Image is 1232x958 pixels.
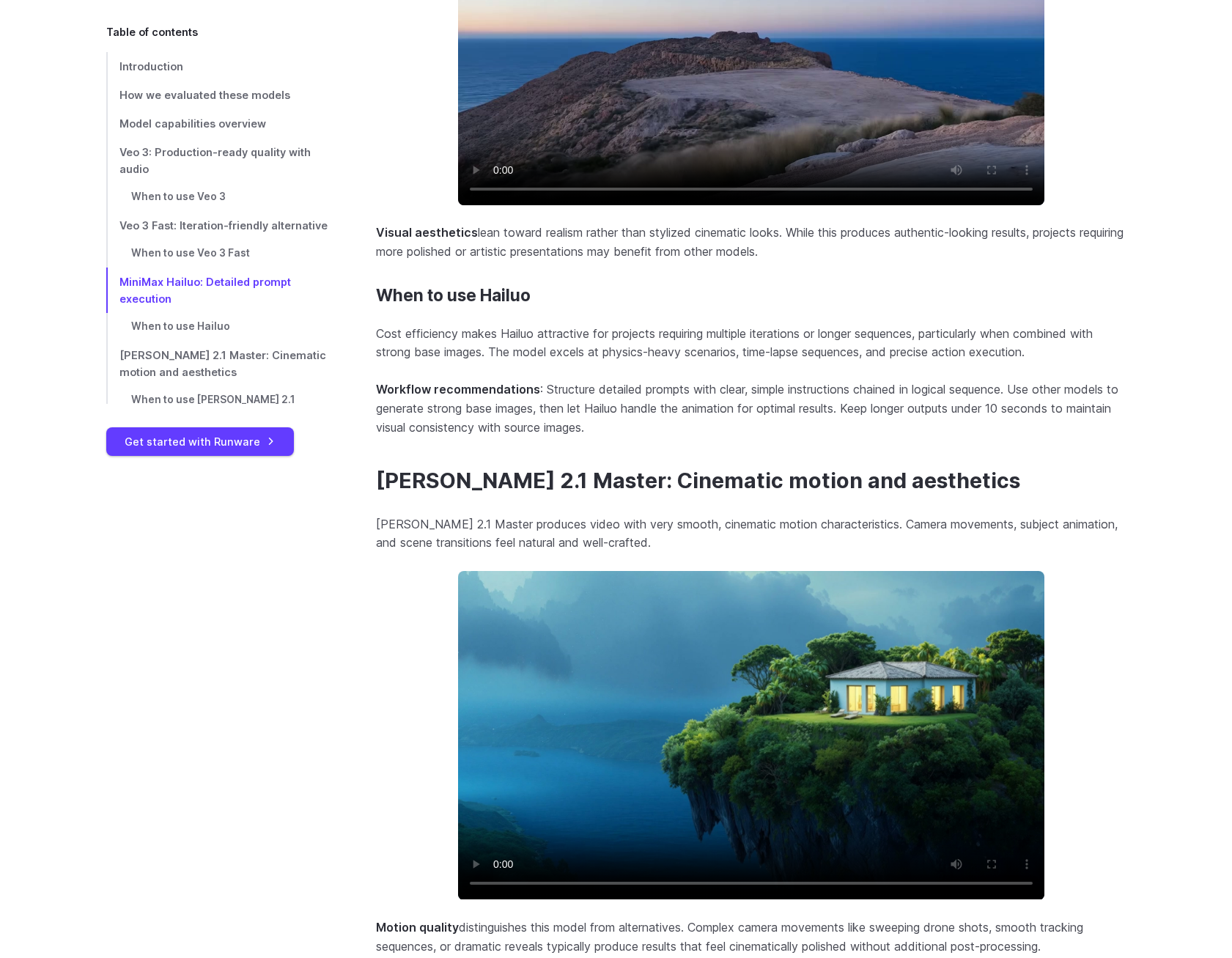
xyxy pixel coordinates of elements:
a: Veo 3: Production-ready quality with audio [106,138,329,183]
a: When to use Hailuo [106,313,329,341]
p: distinguishes this model from alternatives. Complex camera movements like sweeping drone shots, s... [376,918,1126,956]
a: When to use Veo 3 Fast [106,240,329,268]
a: [PERSON_NAME] 2.1 Master: Cinematic motion and aesthetics [106,341,329,386]
span: When to use Veo 3 Fast [131,247,250,259]
p: [PERSON_NAME] 2.1 Master produces video with very smooth, cinematic motion characteristics. Camer... [376,515,1126,553]
a: MiniMax Hailuo: Detailed prompt execution [106,268,329,313]
span: Veo 3 Fast: Iteration-friendly alternative [119,219,328,232]
a: Get started with Runware [106,427,294,456]
a: When to use Hailuo [376,286,531,306]
span: Model capabilities overview [119,117,266,130]
p: lean toward realism rather than stylized cinematic looks. While this produces authentic-looking r... [376,224,1126,261]
p: : Structure detailed prompts with clear, simple instructions chained in logical sequence. Use oth... [376,380,1126,437]
p: Cost efficiency makes Hailuo attractive for projects requiring multiple iterations or longer sequ... [376,325,1126,362]
span: Introduction [119,60,183,73]
a: Veo 3 Fast: Iteration-friendly alternative [106,211,329,240]
strong: Workflow recommendations [376,382,540,397]
span: When to use [PERSON_NAME] 2.1 [131,394,295,405]
strong: Visual aesthetics [376,225,478,240]
span: Veo 3: Production-ready quality with audio [119,146,311,175]
a: [PERSON_NAME] 2.1 Master: Cinematic motion and aesthetics [376,468,1020,494]
a: Model capabilities overview [106,109,329,138]
a: Introduction [106,52,329,81]
span: Table of contents [106,23,198,40]
span: When to use Veo 3 [131,191,226,202]
span: When to use Hailuo [131,320,230,332]
span: [PERSON_NAME] 2.1 Master: Cinematic motion and aesthetics [119,349,326,378]
span: How we evaluated these models [119,89,290,101]
a: How we evaluated these models [106,81,329,109]
strong: Motion quality [376,920,459,935]
span: MiniMax Hailuo: Detailed prompt execution [119,276,291,305]
a: When to use Veo 3 [106,183,329,211]
a: When to use [PERSON_NAME] 2.1 [106,386,329,414]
